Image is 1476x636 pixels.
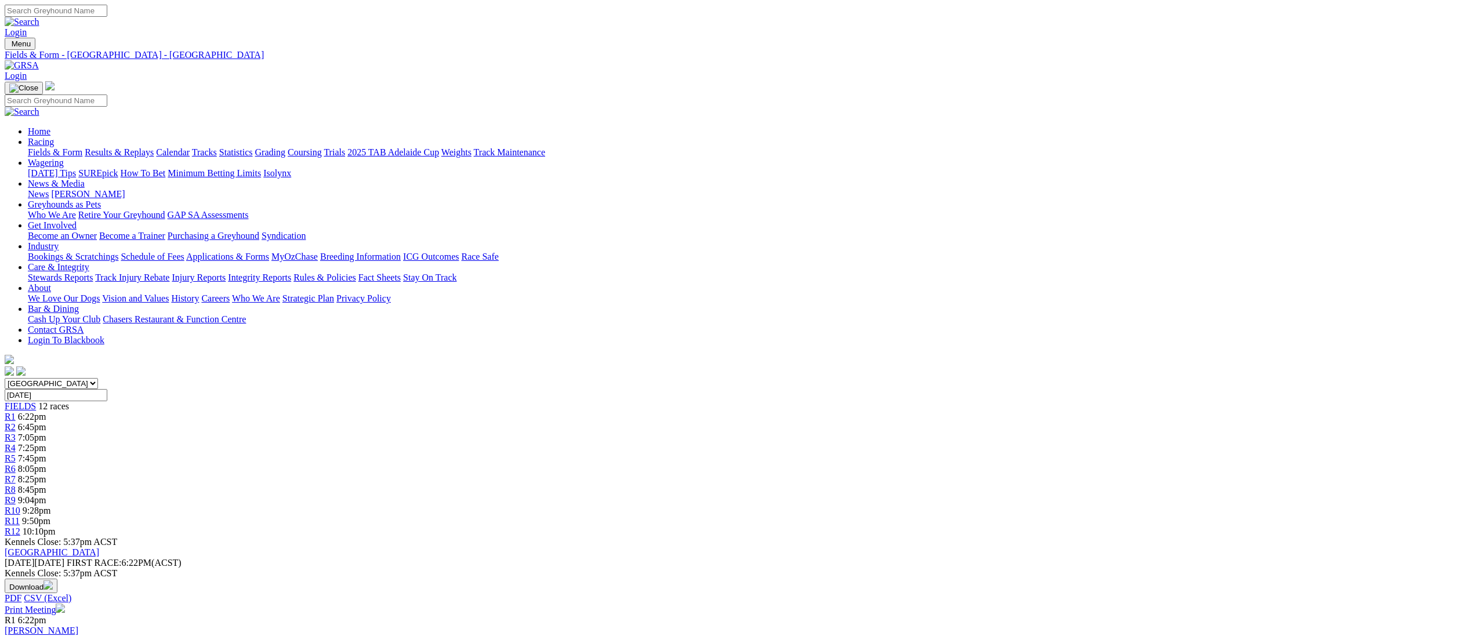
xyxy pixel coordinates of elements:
[28,147,82,157] a: Fields & Form
[5,485,16,495] a: R8
[5,453,16,463] a: R5
[5,626,78,635] a: [PERSON_NAME]
[95,272,169,282] a: Track Injury Rebate
[5,50,1471,60] div: Fields & Form - [GEOGRAPHIC_DATA] - [GEOGRAPHIC_DATA]
[23,526,56,536] span: 10:10pm
[5,422,16,432] span: R2
[5,17,39,27] img: Search
[5,605,65,615] a: Print Meeting
[474,147,545,157] a: Track Maintenance
[28,168,1471,179] div: Wagering
[18,495,46,505] span: 9:04pm
[336,293,391,303] a: Privacy Policy
[263,168,291,178] a: Isolynx
[28,231,97,241] a: Become an Owner
[28,158,64,168] a: Wagering
[28,168,76,178] a: [DATE] Tips
[28,325,84,335] a: Contact GRSA
[28,272,1471,283] div: Care & Integrity
[271,252,318,261] a: MyOzChase
[156,147,190,157] a: Calendar
[28,189,49,199] a: News
[28,272,93,282] a: Stewards Reports
[192,147,217,157] a: Tracks
[28,137,54,147] a: Racing
[28,293,100,303] a: We Love Our Dogs
[5,60,39,71] img: GRSA
[28,220,77,230] a: Get Involved
[28,189,1471,199] div: News & Media
[347,147,439,157] a: 2025 TAB Adelaide Cup
[168,231,259,241] a: Purchasing a Greyhound
[28,314,100,324] a: Cash Up Your Club
[5,401,36,411] a: FIELDS
[16,366,26,376] img: twitter.svg
[5,558,35,568] span: [DATE]
[5,495,16,505] a: R9
[18,474,46,484] span: 8:25pm
[288,147,322,157] a: Coursing
[28,262,89,272] a: Care & Integrity
[28,126,50,136] a: Home
[18,443,46,453] span: 7:25pm
[5,526,20,536] a: R12
[5,443,16,453] span: R4
[5,558,64,568] span: [DATE]
[9,83,38,93] img: Close
[5,433,16,442] a: R3
[67,558,182,568] span: 6:22PM(ACST)
[28,210,76,220] a: Who We Are
[121,168,166,178] a: How To Bet
[28,335,104,345] a: Login To Blackbook
[22,516,50,526] span: 9:50pm
[403,272,456,282] a: Stay On Track
[324,147,345,157] a: Trials
[85,147,154,157] a: Results & Replays
[28,147,1471,158] div: Racing
[5,5,107,17] input: Search
[461,252,498,261] a: Race Safe
[5,464,16,474] a: R6
[28,314,1471,325] div: Bar & Dining
[5,537,117,547] span: Kennels Close: 5:37pm ACST
[28,241,59,251] a: Industry
[56,604,65,613] img: printer.svg
[219,147,253,157] a: Statistics
[103,314,246,324] a: Chasers Restaurant & Function Centre
[51,189,125,199] a: [PERSON_NAME]
[28,252,1471,262] div: Industry
[28,283,51,293] a: About
[403,252,459,261] a: ICG Outcomes
[28,304,79,314] a: Bar & Dining
[28,252,118,261] a: Bookings & Scratchings
[5,593,21,603] a: PDF
[5,516,20,526] span: R11
[5,593,1471,604] div: Download
[28,179,85,188] a: News & Media
[24,593,71,603] a: CSV (Excel)
[67,558,121,568] span: FIRST RACE:
[5,506,20,515] span: R10
[5,579,57,593] button: Download
[5,412,16,421] span: R1
[5,474,16,484] a: R7
[5,547,99,557] a: [GEOGRAPHIC_DATA]
[18,453,46,463] span: 7:45pm
[168,210,249,220] a: GAP SA Assessments
[18,433,46,442] span: 7:05pm
[28,210,1471,220] div: Greyhounds as Pets
[232,293,280,303] a: Who We Are
[23,506,51,515] span: 9:28pm
[5,568,1471,579] div: Kennels Close: 5:37pm ACST
[5,107,39,117] img: Search
[358,272,401,282] a: Fact Sheets
[255,147,285,157] a: Grading
[5,95,107,107] input: Search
